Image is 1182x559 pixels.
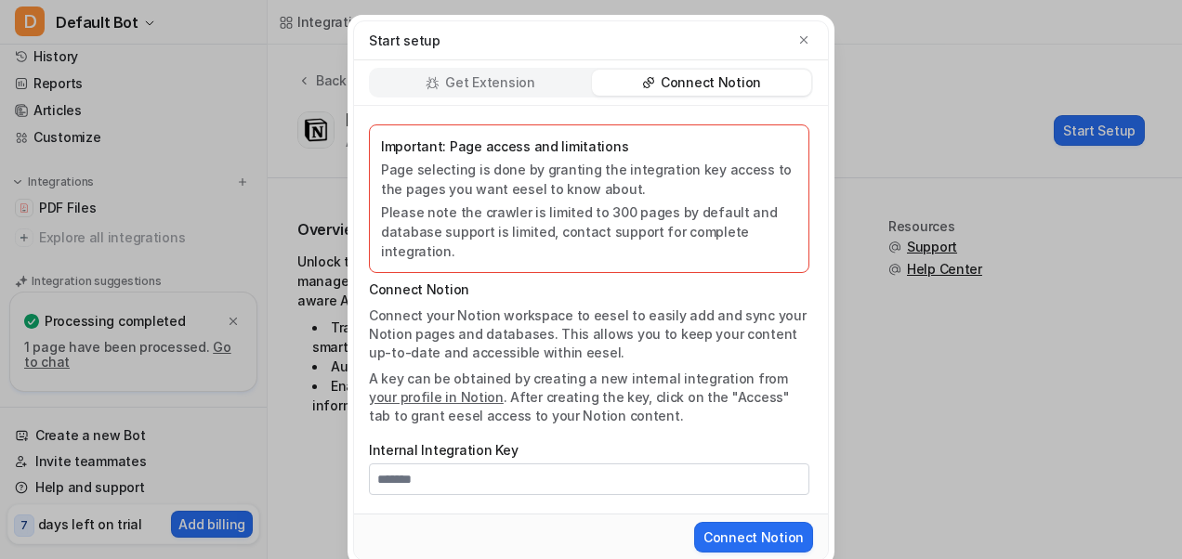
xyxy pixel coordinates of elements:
p: Get Extension [445,73,534,92]
label: Internal Integration Key [369,440,809,460]
p: Start setup [369,31,440,50]
a: your profile in Notion [369,389,504,405]
button: Connect Notion [694,522,813,552]
p: Important: Page access and limitations [381,136,797,156]
p: Connect Notion [661,73,761,92]
p: Connect your Notion workspace to eesel to easily add and sync your Notion pages and databases. Th... [369,306,809,362]
p: Page selecting is done by granting the integration key access to the pages you want eesel to know... [381,160,797,199]
p: Please note the crawler is limited to 300 pages by default and database support is limited, conta... [381,202,797,261]
p: Connect Notion [369,280,809,299]
p: A key can be obtained by creating a new internal integration from . After creating the key, click... [369,370,809,425]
